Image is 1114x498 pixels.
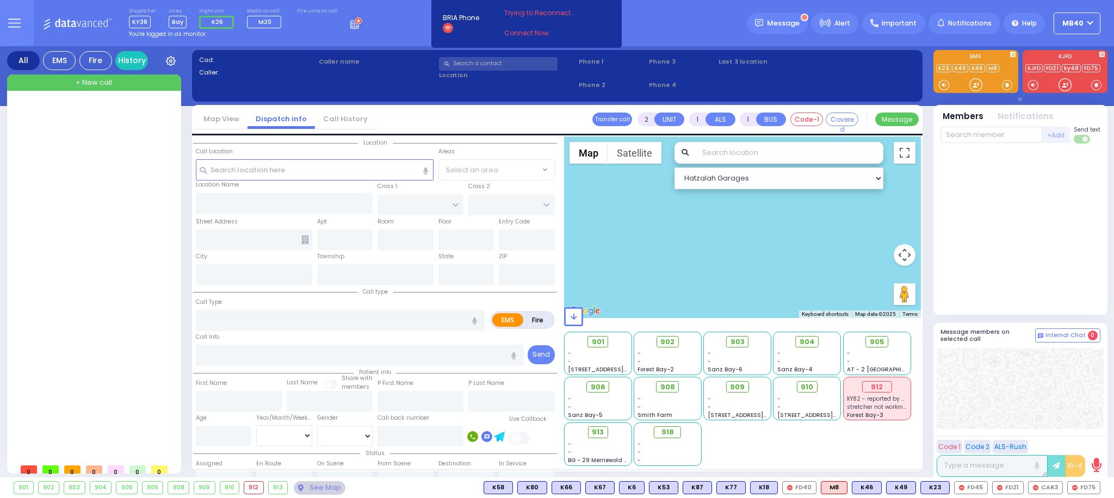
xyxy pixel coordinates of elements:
[992,481,1024,494] div: FD21
[638,349,641,357] span: -
[468,182,490,191] label: Cross 2
[660,337,674,347] span: 902
[196,333,219,341] label: Call Info
[708,411,810,419] span: [STREET_ADDRESS][PERSON_NAME]
[969,64,985,72] a: K46
[705,113,735,126] button: ALS
[317,414,338,422] label: Gender
[317,217,327,226] label: Apt
[800,337,815,347] span: 904
[568,349,571,357] span: -
[14,482,33,494] div: 901
[801,382,813,393] span: 910
[695,142,883,164] input: Search location
[619,481,645,494] div: K6
[247,114,315,124] a: Dispatch info
[196,298,222,307] label: Call Type
[504,28,590,38] a: Connect Now
[220,482,239,494] div: 910
[168,482,189,494] div: 908
[196,180,239,189] label: Location Name
[342,383,369,391] span: members
[592,113,632,126] button: Transfer call
[750,481,778,494] div: K18
[847,365,927,373] span: AT - 2 [GEOGRAPHIC_DATA]
[169,8,187,15] label: Lines
[592,337,604,347] span: 901
[1044,64,1061,72] a: FD21
[43,16,115,30] img: Logo
[129,8,156,15] label: Dispatcher
[528,345,555,364] button: Send
[1054,13,1100,34] button: MB40
[568,448,571,456] span: -
[315,114,376,124] a: Call History
[894,244,915,266] button: Map camera controls
[986,64,999,72] a: M8
[297,8,338,15] label: Fire units on call
[438,252,454,261] label: State
[196,379,227,388] label: First Name
[468,379,504,388] label: P Last Name
[244,482,263,494] div: 912
[212,17,223,26] span: K26
[1028,481,1063,494] div: CAR3
[821,481,847,494] div: ALS KJ
[443,13,479,23] span: BRIA Phone
[492,313,524,327] label: EMS
[894,283,915,305] button: Drag Pegman onto the map to open Street View
[654,113,684,126] button: UNIT
[247,8,285,15] label: Medic on call
[169,16,187,28] span: Bay
[301,235,309,244] span: Other building occupants
[649,57,715,66] span: Phone 3
[354,368,397,376] span: Patient info
[847,411,883,419] span: Forest Bay-3
[750,481,778,494] div: BLS
[517,481,547,494] div: K80
[638,357,641,365] span: -
[509,415,547,424] label: Use Callback
[377,379,413,388] label: P First Name
[767,18,800,29] span: Message
[199,8,238,15] label: Night unit
[196,252,207,261] label: City
[826,113,858,126] button: Covered
[199,68,315,77] label: Caller:
[567,304,603,318] img: Google
[438,459,471,468] label: Destination
[568,365,671,373] span: [STREET_ADDRESS][PERSON_NAME]
[730,382,745,393] span: 909
[1038,333,1043,339] img: comment-alt.png
[1074,134,1091,145] label: Turn off text
[708,357,711,365] span: -
[777,349,781,357] span: -
[592,427,604,438] span: 913
[585,481,615,494] div: BLS
[847,403,932,411] span: stretcher not working properly
[943,110,983,123] button: Members
[777,395,781,403] span: -
[360,449,390,457] span: Status
[834,18,850,28] span: Alert
[708,403,711,411] span: -
[116,482,137,494] div: 905
[439,71,575,80] label: Location
[317,459,344,468] label: On Scene
[199,55,315,65] label: Cad:
[1072,485,1078,490] img: red-radio-icon.svg
[756,113,786,126] button: BUS
[882,18,917,28] span: Important
[852,481,882,494] div: BLS
[731,337,745,347] span: 903
[42,465,59,474] span: 0
[377,459,411,468] label: From Scene
[196,217,238,226] label: Street Address
[847,395,914,403] span: KY82 - reported by KY83
[638,440,697,448] div: -
[1067,481,1100,494] div: FD75
[108,465,124,474] span: 0
[1033,485,1038,490] img: red-radio-icon.svg
[649,80,715,90] span: Phone 4
[517,481,547,494] div: BLS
